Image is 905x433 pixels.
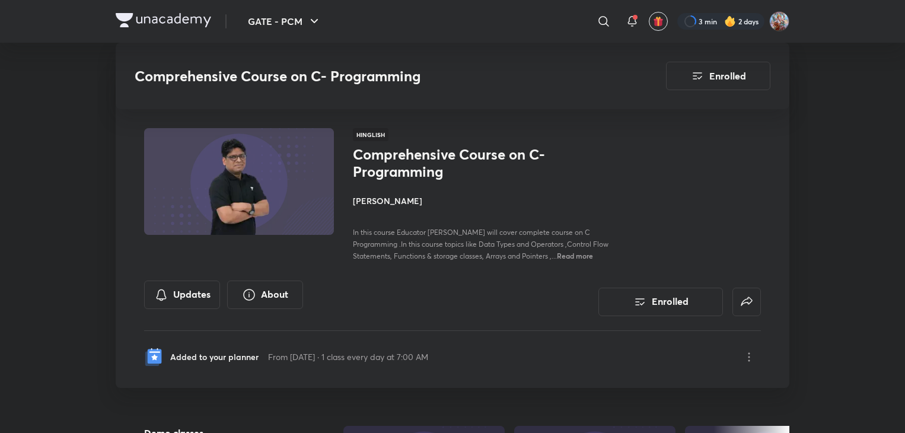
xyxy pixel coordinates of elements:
img: avatar [653,16,664,27]
span: Read more [557,251,593,260]
button: About [227,281,303,309]
span: In this course Educator [PERSON_NAME] will cover complete course on C Programming .In this course... [353,228,608,260]
p: From [DATE] · 1 class every day at 7:00 AM [268,351,428,363]
img: streak [724,15,736,27]
p: Added to your planner [170,351,259,363]
img: Thumbnail [142,127,336,236]
h4: [PERSON_NAME] [353,195,619,207]
button: false [732,288,761,316]
button: Enrolled [666,62,770,90]
h1: Comprehensive Course on C- Programming [353,146,547,180]
img: Company Logo [116,13,211,27]
button: GATE - PCM [241,9,329,33]
img: Divya [769,11,789,31]
button: Enrolled [598,288,723,316]
a: Company Logo [116,13,211,30]
h3: Comprehensive Course on C- Programming [135,68,599,85]
button: avatar [649,12,668,31]
span: Hinglish [353,128,388,141]
button: Updates [144,281,220,309]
